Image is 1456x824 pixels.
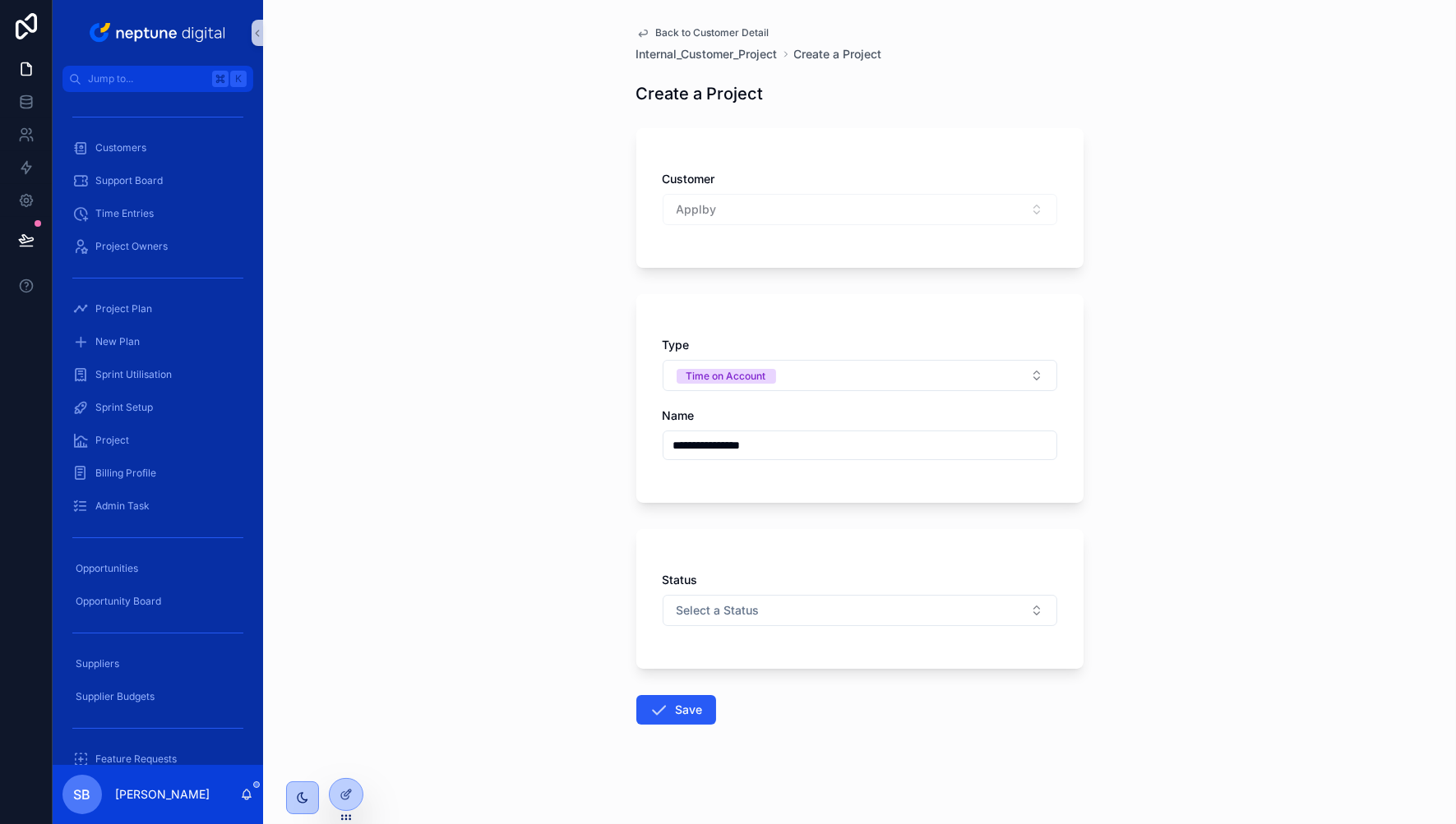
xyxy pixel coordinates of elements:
[62,327,253,357] a: New Plan
[62,294,253,324] a: Project Plan
[62,682,253,711] a: Supplier Budgets
[62,426,253,455] a: Project
[95,434,129,447] span: Project
[62,491,253,521] a: Admin Task
[62,232,253,261] a: Project Owners
[76,657,119,670] span: Suppliers
[95,141,146,154] span: Customers
[794,46,882,62] a: Create a Project
[76,562,138,575] span: Opportunities
[62,587,253,616] a: Opportunity Board
[62,133,253,163] a: Customers
[62,166,253,196] a: Support Board
[663,338,690,352] span: Type
[62,554,253,583] a: Opportunities
[74,785,91,804] span: SB
[95,467,156,480] span: Billing Profile
[86,20,230,46] img: App logo
[95,240,168,253] span: Project Owners
[663,595,1057,626] button: Select Button
[62,360,253,389] a: Sprint Utilisation
[95,335,140,348] span: New Plan
[677,602,760,619] span: Select a Status
[53,92,263,765] div: scrollable content
[686,369,766,384] div: Time on Account
[232,72,245,85] span: K
[62,649,253,679] a: Suppliers
[636,82,764,105] h1: Create a Project
[62,199,253,228] a: Time Entries
[76,595,161,608] span: Opportunity Board
[663,172,715,186] span: Customer
[636,695,716,725] button: Save
[656,26,770,39] span: Back to Customer Detail
[663,408,695,422] span: Name
[636,26,770,39] a: Back to Customer Detail
[62,393,253,422] a: Sprint Setup
[636,46,778,62] a: Internal_Customer_Project
[95,207,154,220] span: Time Entries
[76,690,155,703] span: Supplier Budgets
[95,174,163,187] span: Support Board
[95,401,153,414] span: Sprint Setup
[62,458,253,488] a: Billing Profile
[62,66,253,92] button: Jump to...K
[95,368,172,381] span: Sprint Utilisation
[62,744,253,774] a: Feature Requests
[115,786,210,803] p: [PERSON_NAME]
[95,302,152,315] span: Project Plan
[95,753,177,766] span: Feature Requests
[88,72,206,85] span: Jump to...
[95,499,150,513] span: Admin Task
[663,573,698,587] span: Status
[663,360,1057,391] button: Select Button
